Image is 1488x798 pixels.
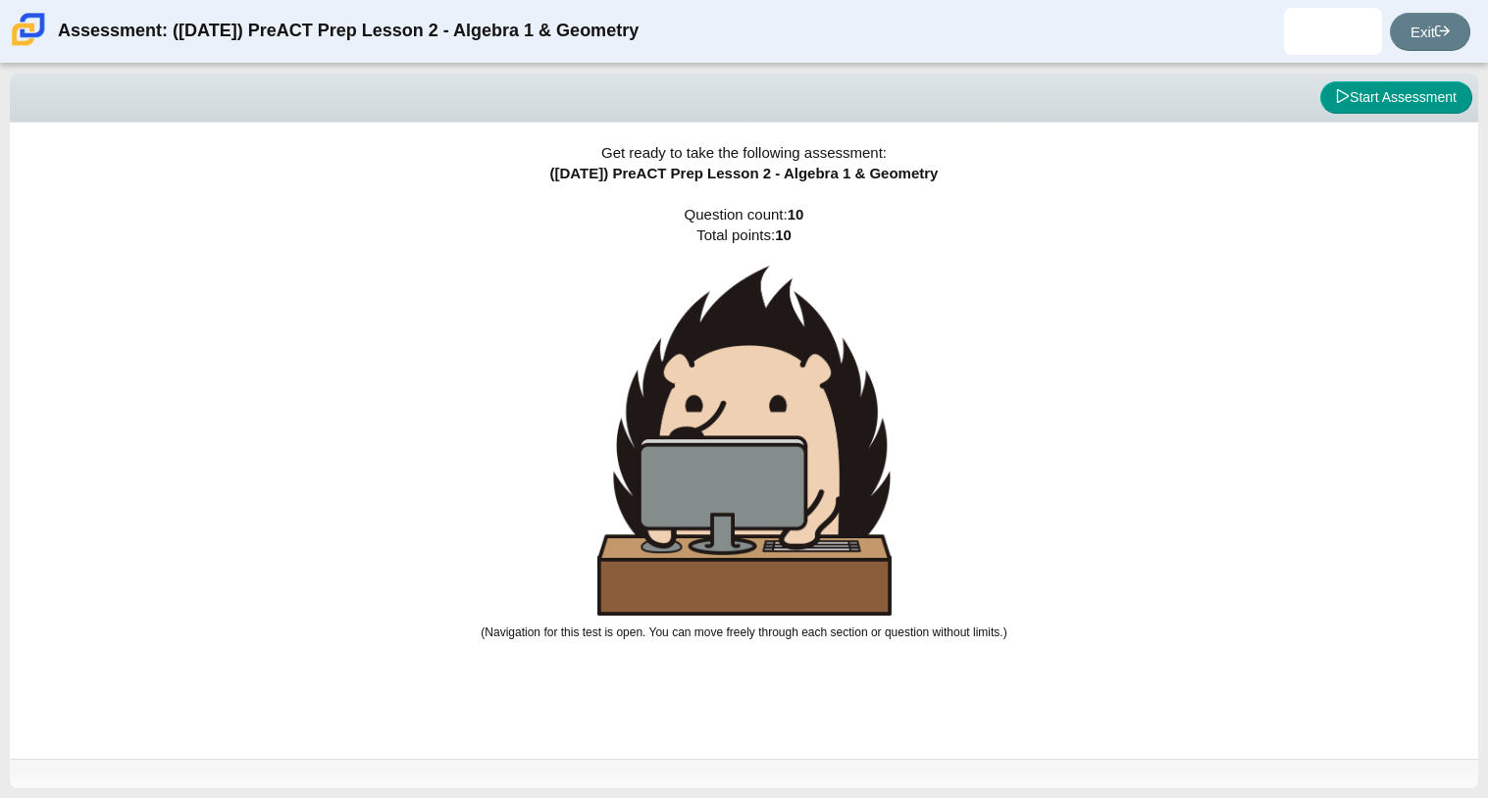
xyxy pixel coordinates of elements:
[8,36,49,53] a: Carmen School of Science & Technology
[481,206,1006,639] span: Question count: Total points:
[8,9,49,50] img: Carmen School of Science & Technology
[1317,16,1349,47] img: isaac.garciamoran.vYFjix
[1320,81,1472,115] button: Start Assessment
[481,625,1006,639] small: (Navigation for this test is open. You can move freely through each section or question without l...
[601,144,887,161] span: Get ready to take the following assessment:
[775,226,792,243] b: 10
[550,165,939,181] span: ([DATE]) PreACT Prep Lesson 2 - Algebra 1 & Geometry
[1390,13,1470,51] a: Exit
[58,8,639,55] div: Assessment: ([DATE]) PreACT Prep Lesson 2 - Algebra 1 & Geometry
[597,266,892,616] img: hedgehog-behind-computer-large.png
[788,206,804,223] b: 10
